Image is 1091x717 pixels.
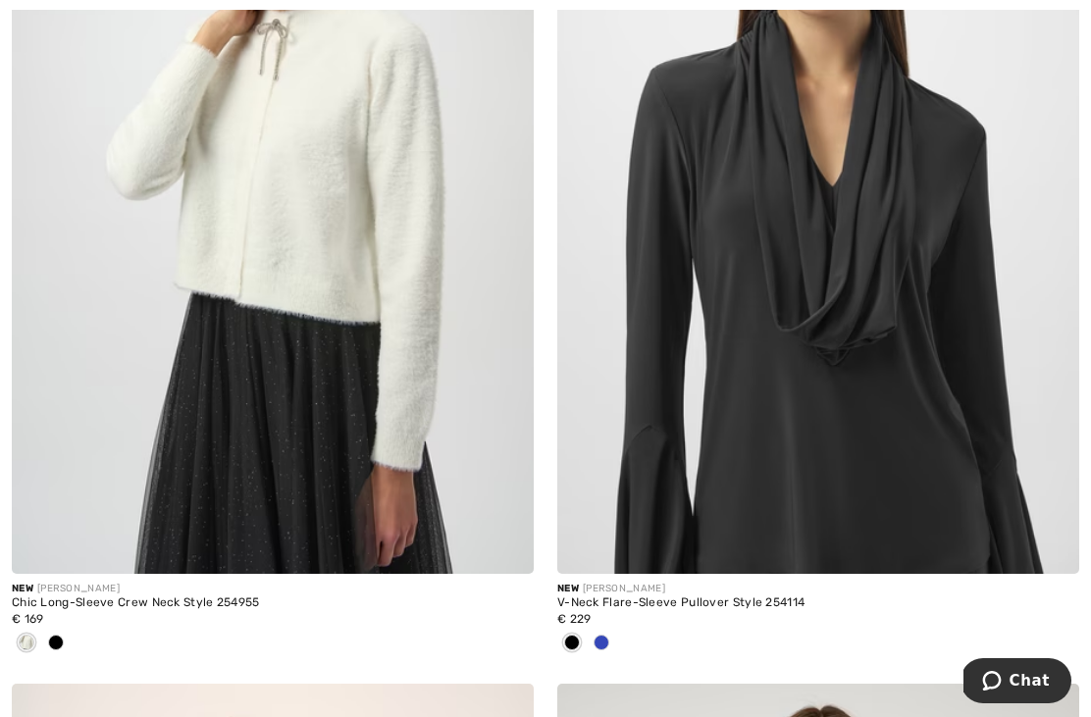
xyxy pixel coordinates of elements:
[557,628,587,660] div: Black
[587,628,616,660] div: Royal Sapphire 163
[41,628,71,660] div: Black
[557,612,592,626] span: € 229
[557,582,1079,596] div: [PERSON_NAME]
[12,596,534,610] div: Chic Long-Sleeve Crew Neck Style 254955
[557,583,579,594] span: New
[963,658,1071,707] iframe: Opens a widget where you can chat to one of our agents
[557,596,1079,610] div: V-Neck Flare-Sleeve Pullover Style 254114
[12,628,41,660] div: Winter White
[12,612,44,626] span: € 169
[12,582,534,596] div: [PERSON_NAME]
[12,583,33,594] span: New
